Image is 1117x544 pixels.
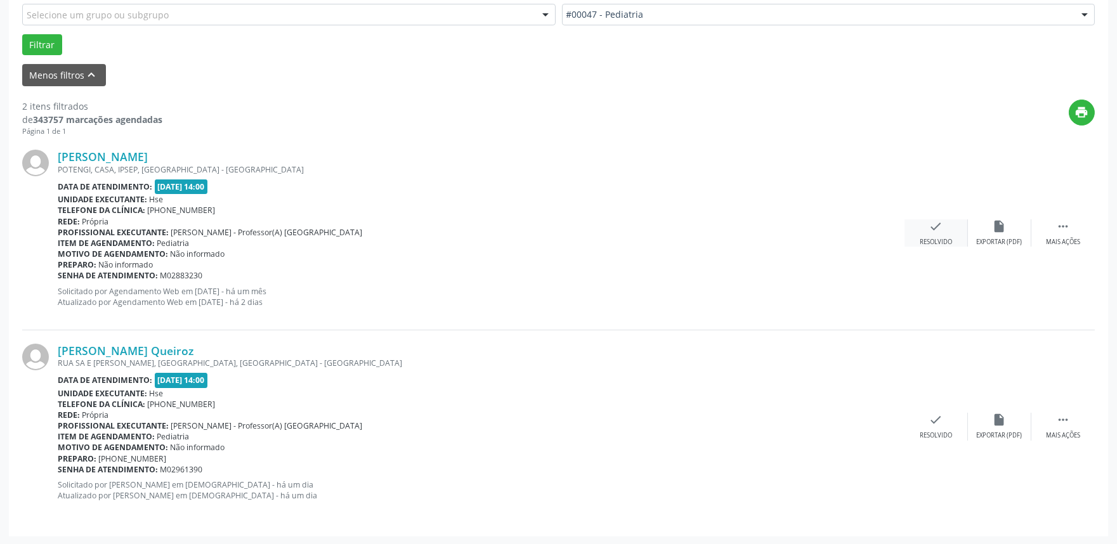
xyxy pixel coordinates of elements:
i:  [1056,413,1070,427]
div: RUA SA E [PERSON_NAME], [GEOGRAPHIC_DATA], [GEOGRAPHIC_DATA] - [GEOGRAPHIC_DATA] [58,358,905,368]
span: #00047 - Pediatria [566,8,1069,21]
div: Exportar (PDF) [977,431,1022,440]
i: insert_drive_file [993,219,1007,233]
b: Item de agendamento: [58,238,155,249]
b: Profissional executante: [58,227,169,238]
a: [PERSON_NAME] Queiroz [58,344,193,358]
span: [PERSON_NAME] - Professor(A) [GEOGRAPHIC_DATA] [171,420,363,431]
span: [DATE] 14:00 [155,373,208,387]
span: [PHONE_NUMBER] [99,453,167,464]
b: Senha de atendimento: [58,464,158,475]
b: Data de atendimento: [58,375,152,385]
span: [DATE] 14:00 [155,179,208,194]
b: Preparo: [58,453,96,464]
b: Preparo: [58,259,96,270]
div: Resolvido [920,431,952,440]
b: Unidade executante: [58,194,147,205]
span: Pediatria [157,431,190,442]
span: [PHONE_NUMBER] [148,205,216,216]
button: print [1069,100,1095,126]
b: Data de atendimento: [58,181,152,192]
p: Solicitado por Agendamento Web em [DATE] - há um mês Atualizado por Agendamento Web em [DATE] - h... [58,286,905,308]
span: Hse [150,194,164,205]
i: check [929,219,943,233]
p: Solicitado por [PERSON_NAME] em [DEMOGRAPHIC_DATA] - há um dia Atualizado por [PERSON_NAME] em [D... [58,479,905,501]
span: Pediatria [157,238,190,249]
span: Própria [82,410,109,420]
b: Rede: [58,216,80,227]
span: [PERSON_NAME] - Professor(A) [GEOGRAPHIC_DATA] [171,227,363,238]
b: Senha de atendimento: [58,270,158,281]
div: Mais ações [1046,238,1080,247]
b: Unidade executante: [58,388,147,399]
strong: 343757 marcações agendadas [33,113,162,126]
span: Selecione um grupo ou subgrupo [27,8,169,22]
b: Rede: [58,410,80,420]
b: Telefone da clínica: [58,399,145,410]
span: Própria [82,216,109,227]
b: Motivo de agendamento: [58,442,168,453]
div: Mais ações [1046,431,1080,440]
span: Hse [150,388,164,399]
div: POTENGI, CASA, IPSEP, [GEOGRAPHIC_DATA] - [GEOGRAPHIC_DATA] [58,164,905,175]
b: Telefone da clínica: [58,205,145,216]
i: check [929,413,943,427]
b: Motivo de agendamento: [58,249,168,259]
div: Exportar (PDF) [977,238,1022,247]
img: img [22,150,49,176]
button: Filtrar [22,34,62,56]
span: [PHONE_NUMBER] [148,399,216,410]
i: insert_drive_file [993,413,1007,427]
b: Profissional executante: [58,420,169,431]
a: [PERSON_NAME] [58,150,148,164]
span: Não informado [171,249,225,259]
img: img [22,344,49,370]
span: Não informado [99,259,154,270]
div: 2 itens filtrados [22,100,162,113]
div: de [22,113,162,126]
span: M02883230 [160,270,203,281]
i: print [1075,105,1089,119]
span: M02961390 [160,464,203,475]
i: keyboard_arrow_up [85,68,99,82]
b: Item de agendamento: [58,431,155,442]
i:  [1056,219,1070,233]
div: Resolvido [920,238,952,247]
div: Página 1 de 1 [22,126,162,137]
span: Não informado [171,442,225,453]
button: Menos filtroskeyboard_arrow_up [22,64,106,86]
